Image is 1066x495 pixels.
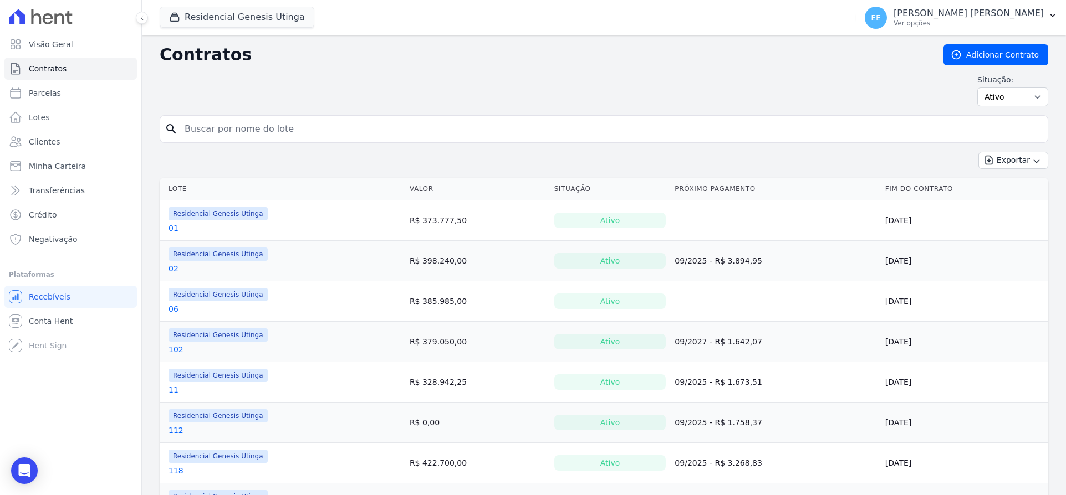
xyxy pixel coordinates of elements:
button: EE [PERSON_NAME] [PERSON_NAME] Ver opções [856,2,1066,33]
div: Ativo [554,253,666,269]
div: Ativo [554,374,666,390]
button: Exportar [978,152,1048,169]
span: Negativação [29,234,78,245]
span: Crédito [29,209,57,220]
td: [DATE] [881,281,1048,322]
td: [DATE] [881,322,1048,362]
td: [DATE] [881,403,1048,443]
span: Clientes [29,136,60,147]
a: Parcelas [4,82,137,104]
h2: Contratos [160,45,926,65]
td: R$ 328.942,25 [405,362,550,403]
span: Residencial Genesis Utinga [169,409,268,422]
td: R$ 385.985,00 [405,281,550,322]
span: Minha Carteira [29,161,86,172]
td: [DATE] [881,241,1048,281]
a: 112 [169,425,183,436]
td: R$ 422.700,00 [405,443,550,483]
span: Contratos [29,63,67,74]
a: Conta Hent [4,310,137,332]
span: Residencial Genesis Utinga [169,328,268,342]
td: R$ 0,00 [405,403,550,443]
button: Residencial Genesis Utinga [160,7,314,28]
td: R$ 379.050,00 [405,322,550,362]
td: [DATE] [881,200,1048,241]
span: Parcelas [29,87,61,99]
input: Buscar por nome do lote [178,118,1043,140]
th: Situação [550,178,671,200]
div: Ativo [554,334,666,349]
a: Lotes [4,106,137,128]
span: Conta Hent [29,316,73,327]
a: 09/2025 - R$ 3.268,83 [675,458,762,467]
span: Recebíveis [29,291,70,302]
div: Ativo [554,455,666,471]
a: 06 [169,303,178,314]
span: EE [871,14,881,22]
th: Lote [160,178,405,200]
span: Lotes [29,112,50,123]
div: Ativo [554,293,666,309]
a: Adicionar Contrato [943,44,1048,65]
a: Contratos [4,58,137,80]
a: 09/2025 - R$ 1.673,51 [675,378,762,386]
a: 02 [169,263,178,274]
a: 118 [169,465,183,476]
td: R$ 398.240,00 [405,241,550,281]
a: Negativação [4,228,137,250]
label: Situação: [977,74,1048,85]
th: Próximo Pagamento [670,178,881,200]
i: search [165,122,178,136]
a: Clientes [4,131,137,153]
td: R$ 373.777,50 [405,200,550,241]
a: Crédito [4,204,137,226]
a: Visão Geral [4,33,137,55]
a: Transferências [4,179,137,202]
span: Residencial Genesis Utinga [169,288,268,301]
span: Residencial Genesis Utinga [169,207,268,220]
span: Residencial Genesis Utinga [169,248,268,261]
a: 11 [169,384,178,395]
a: 09/2027 - R$ 1.642,07 [675,337,762,346]
td: [DATE] [881,443,1048,483]
span: Residencial Genesis Utinga [169,450,268,463]
div: Ativo [554,213,666,228]
th: Valor [405,178,550,200]
a: Recebíveis [4,286,137,308]
span: Residencial Genesis Utinga [169,369,268,382]
div: Open Intercom Messenger [11,457,38,484]
span: Transferências [29,185,85,196]
td: [DATE] [881,362,1048,403]
div: Ativo [554,415,666,430]
a: 102 [169,344,183,355]
span: Visão Geral [29,39,73,50]
a: Minha Carteira [4,155,137,177]
a: 09/2025 - R$ 1.758,37 [675,418,762,427]
th: Fim do Contrato [881,178,1048,200]
p: [PERSON_NAME] [PERSON_NAME] [894,8,1044,19]
a: 09/2025 - R$ 3.894,95 [675,256,762,265]
div: Plataformas [9,268,132,281]
p: Ver opções [894,19,1044,28]
a: 01 [169,223,178,234]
